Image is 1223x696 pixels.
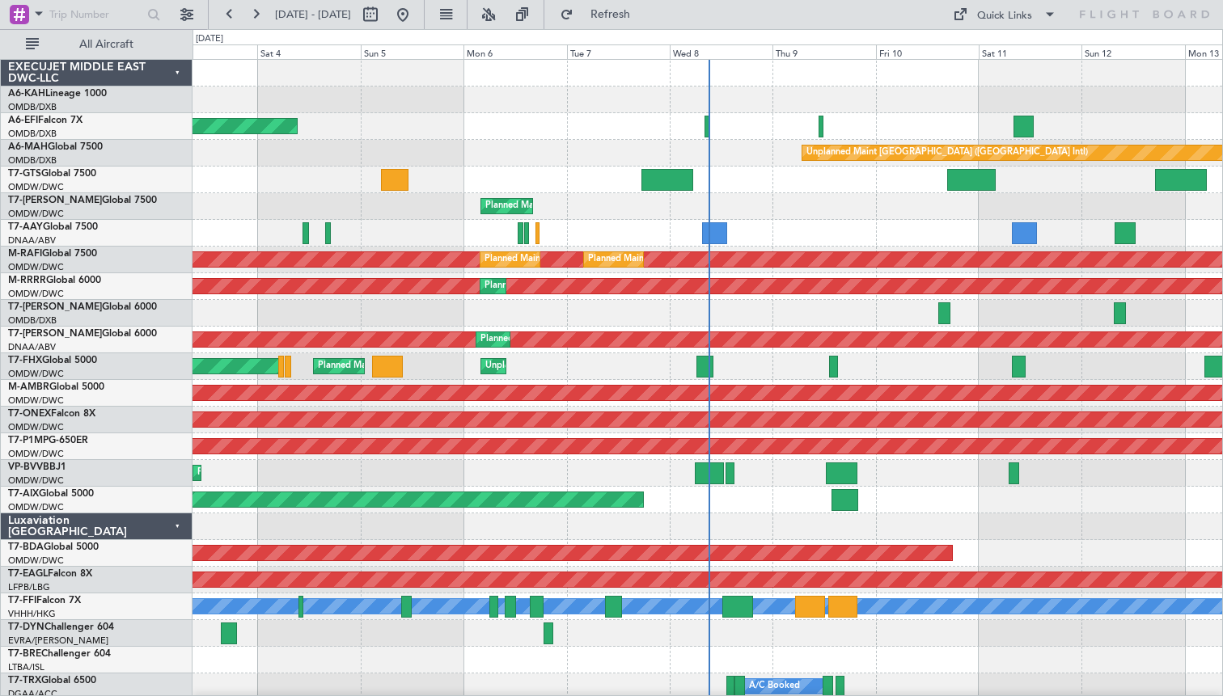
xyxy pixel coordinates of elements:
a: OMDW/DWC [8,208,64,220]
div: Planned Maint [GEOGRAPHIC_DATA] (Seletar) [318,354,508,378]
div: Sun 12 [1081,44,1184,59]
a: OMDB/DXB [8,128,57,140]
span: T7-ONEX [8,409,51,419]
button: All Aircraft [18,32,176,57]
div: Planned Maint Dubai (Al Maktoum Intl) [485,274,644,298]
a: OMDW/DWC [8,421,64,433]
a: EVRA/[PERSON_NAME] [8,635,108,647]
div: Tue 7 [567,44,670,59]
div: Planned Maint Dubai (Al Maktoum Intl) [197,461,357,485]
a: T7-AIXGlobal 5000 [8,489,94,499]
span: T7-BRE [8,649,41,659]
span: A6-KAH [8,89,45,99]
span: A6-EFI [8,116,38,125]
a: T7-AAYGlobal 7500 [8,222,98,232]
a: DNAA/ABV [8,234,56,247]
a: T7-TRXGlobal 6500 [8,676,96,685]
a: T7-ONEXFalcon 8X [8,409,95,419]
div: Planned Maint Dubai (Al Maktoum Intl) [485,194,645,218]
span: M-RAFI [8,249,42,259]
div: Unplanned Maint [GEOGRAPHIC_DATA] ([GEOGRAPHIC_DATA] Intl) [806,141,1088,165]
a: VP-BVVBBJ1 [8,462,66,472]
a: T7-[PERSON_NAME]Global 7500 [8,196,157,205]
a: T7-FFIFalcon 7X [8,596,81,605]
a: M-AMBRGlobal 5000 [8,382,104,392]
a: T7-BREChallenger 604 [8,649,111,659]
a: T7-FHXGlobal 5000 [8,356,97,365]
input: Trip Number [49,2,142,27]
a: DNAA/ABV [8,341,56,353]
span: T7-FFI [8,596,36,605]
span: T7-DYN [8,622,44,632]
a: T7-[PERSON_NAME]Global 6000 [8,302,157,312]
span: T7-[PERSON_NAME] [8,196,102,205]
div: Quick Links [977,8,1032,24]
a: VHHH/HKG [8,608,56,620]
div: Planned Maint Dubai (Al Maktoum Intl) [485,247,644,272]
div: Sat 4 [257,44,360,59]
div: [DATE] [196,32,223,46]
a: OMDW/DWC [8,394,64,407]
span: Refresh [577,9,645,20]
span: A6-MAH [8,142,48,152]
a: OMDW/DWC [8,181,64,193]
button: Refresh [552,2,650,27]
a: T7-DYNChallenger 604 [8,622,114,632]
div: Planned Maint Dubai (Al Maktoum Intl) [480,327,640,352]
a: M-RRRRGlobal 6000 [8,276,101,285]
span: T7-P1MP [8,436,49,445]
div: Fri 3 [154,44,257,59]
span: M-RRRR [8,276,46,285]
span: M-AMBR [8,382,49,392]
div: Fri 10 [876,44,979,59]
a: OMDB/DXB [8,154,57,167]
span: T7-GTS [8,169,41,179]
a: OMDW/DWC [8,555,64,567]
div: Planned Maint Dubai (Al Maktoum Intl) [588,247,747,272]
div: Mon 6 [463,44,566,59]
a: OMDW/DWC [8,501,64,513]
span: T7-AIX [8,489,39,499]
div: Sat 11 [979,44,1081,59]
span: T7-BDA [8,542,44,552]
span: All Aircraft [42,39,171,50]
a: OMDB/DXB [8,101,57,113]
span: T7-[PERSON_NAME] [8,302,102,312]
a: T7-EAGLFalcon 8X [8,569,92,579]
span: T7-TRX [8,676,41,685]
a: LTBA/ISL [8,661,44,673]
a: OMDB/DXB [8,314,57,327]
a: OMDW/DWC [8,368,64,380]
span: [DATE] - [DATE] [275,7,351,22]
a: M-RAFIGlobal 7500 [8,249,97,259]
a: OMDW/DWC [8,261,64,273]
button: Quick Links [945,2,1064,27]
span: T7-AAY [8,222,43,232]
a: T7-P1MPG-650ER [8,436,88,445]
a: T7-[PERSON_NAME]Global 6000 [8,329,157,339]
a: OMDW/DWC [8,448,64,460]
span: T7-[PERSON_NAME] [8,329,102,339]
span: VP-BVV [8,462,43,472]
span: T7-FHX [8,356,42,365]
a: T7-GTSGlobal 7500 [8,169,96,179]
a: T7-BDAGlobal 5000 [8,542,99,552]
a: A6-EFIFalcon 7X [8,116,83,125]
div: Thu 9 [772,44,875,59]
div: Unplanned Maint [GEOGRAPHIC_DATA] (Al Maktoum Intl) [485,354,725,378]
a: LFPB/LBG [8,581,50,593]
a: OMDW/DWC [8,288,64,300]
a: A6-MAHGlobal 7500 [8,142,103,152]
a: A6-KAHLineage 1000 [8,89,107,99]
div: Wed 8 [670,44,772,59]
span: T7-EAGL [8,569,48,579]
a: OMDW/DWC [8,475,64,487]
div: Sun 5 [361,44,463,59]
